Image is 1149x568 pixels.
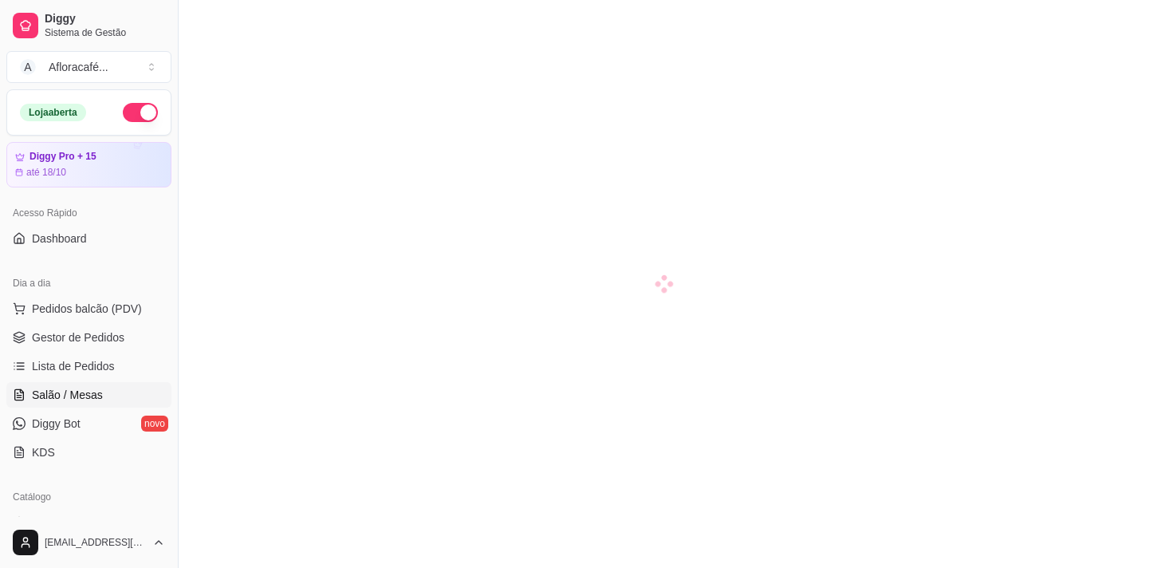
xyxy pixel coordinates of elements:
a: Dashboard [6,226,171,251]
a: Gestor de Pedidos [6,325,171,350]
span: Diggy Bot [32,416,81,432]
span: KDS [32,444,55,460]
span: Produtos [32,515,77,531]
div: Acesso Rápido [6,200,171,226]
button: Select a team [6,51,171,83]
span: Sistema de Gestão [45,26,165,39]
a: KDS [6,440,171,465]
span: Gestor de Pedidos [32,329,124,345]
div: Dia a dia [6,270,171,296]
a: Diggy Botnovo [6,411,171,436]
span: Salão / Mesas [32,387,103,403]
div: Afloracafé ... [49,59,108,75]
div: Catálogo [6,484,171,510]
div: Loja aberta [20,104,86,121]
article: até 18/10 [26,166,66,179]
button: Pedidos balcão (PDV) [6,296,171,321]
span: Pedidos balcão (PDV) [32,301,142,317]
a: DiggySistema de Gestão [6,6,171,45]
button: Alterar Status [123,103,158,122]
a: Salão / Mesas [6,382,171,408]
article: Diggy Pro + 15 [30,151,96,163]
span: A [20,59,36,75]
span: [EMAIL_ADDRESS][DOMAIN_NAME] [45,536,146,549]
span: Lista de Pedidos [32,358,115,374]
a: Lista de Pedidos [6,353,171,379]
a: Diggy Pro + 15até 18/10 [6,142,171,187]
a: Produtos [6,510,171,535]
button: [EMAIL_ADDRESS][DOMAIN_NAME] [6,523,171,562]
span: Dashboard [32,231,87,247]
span: Diggy [45,12,165,26]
